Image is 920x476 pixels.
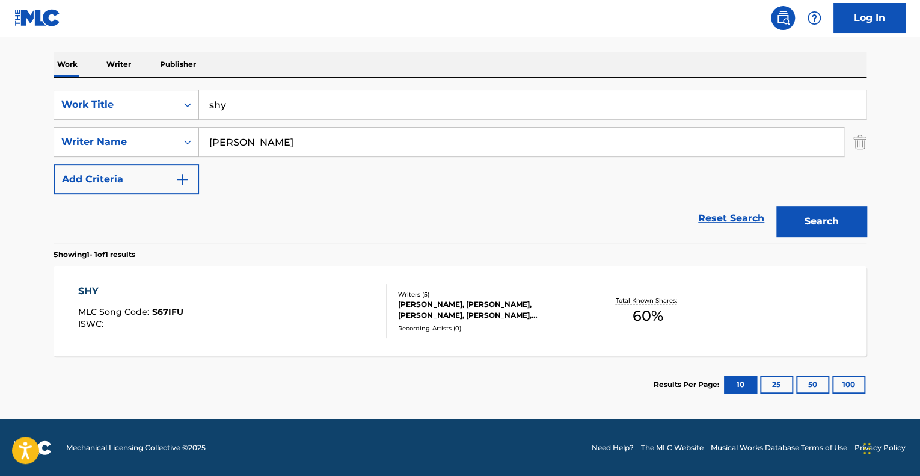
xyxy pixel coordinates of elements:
img: search [776,11,790,25]
div: Writers ( 5 ) [398,290,580,299]
a: Privacy Policy [854,442,906,453]
span: 60 % [632,305,663,327]
div: SHY [78,284,183,298]
img: 9d2ae6d4665cec9f34b9.svg [175,172,189,187]
div: Recording Artists ( 0 ) [398,324,580,333]
button: 100 [832,376,865,394]
div: Writer Name [61,135,170,149]
button: Search [776,206,866,236]
button: Add Criteria [54,164,199,194]
img: Delete Criterion [853,127,866,157]
p: Work [54,52,81,77]
span: S67IFU [152,306,183,317]
img: MLC Logo [14,9,61,26]
p: Writer [103,52,135,77]
form: Search Form [54,90,866,243]
button: 25 [760,376,793,394]
img: logo [14,440,52,455]
span: Mechanical Licensing Collective © 2025 [66,442,206,453]
div: Help [802,6,826,30]
span: ISWC : [78,318,106,329]
a: The MLC Website [641,442,704,453]
div: Drag [863,430,871,466]
a: SHYMLC Song Code:S67IFUISWC:Writers (5)[PERSON_NAME], [PERSON_NAME], [PERSON_NAME], [PERSON_NAME]... [54,266,866,356]
iframe: Chat Widget [860,418,920,476]
a: Log In [833,3,906,33]
img: help [807,11,821,25]
p: Publisher [156,52,200,77]
div: Work Title [61,97,170,112]
div: [PERSON_NAME], [PERSON_NAME], [PERSON_NAME], [PERSON_NAME], [PERSON_NAME] [PERSON_NAME] [398,299,580,321]
button: 10 [724,376,757,394]
a: Public Search [771,6,795,30]
button: 50 [796,376,829,394]
p: Total Known Shares: [615,296,679,305]
a: Need Help? [592,442,634,453]
a: Reset Search [692,205,770,232]
a: Musical Works Database Terms of Use [711,442,847,453]
p: Showing 1 - 1 of 1 results [54,249,135,260]
p: Results Per Page: [654,379,722,390]
span: MLC Song Code : [78,306,152,317]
